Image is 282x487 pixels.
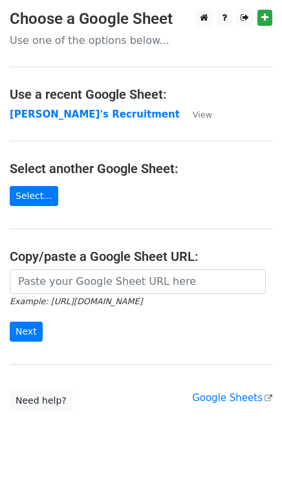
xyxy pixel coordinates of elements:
small: Example: [URL][DOMAIN_NAME] [10,296,142,306]
h3: Choose a Google Sheet [10,10,272,28]
p: Use one of the options below... [10,34,272,47]
a: Select... [10,186,58,206]
a: Need help? [10,391,72,411]
h4: Copy/paste a Google Sheet URL: [10,249,272,264]
h4: Select another Google Sheet: [10,161,272,176]
input: Next [10,322,43,342]
a: Google Sheets [192,392,272,404]
input: Paste your Google Sheet URL here [10,269,266,294]
small: View [193,110,212,119]
a: View [180,109,212,120]
h4: Use a recent Google Sheet: [10,87,272,102]
a: [PERSON_NAME]'s Recruitment [10,109,180,120]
